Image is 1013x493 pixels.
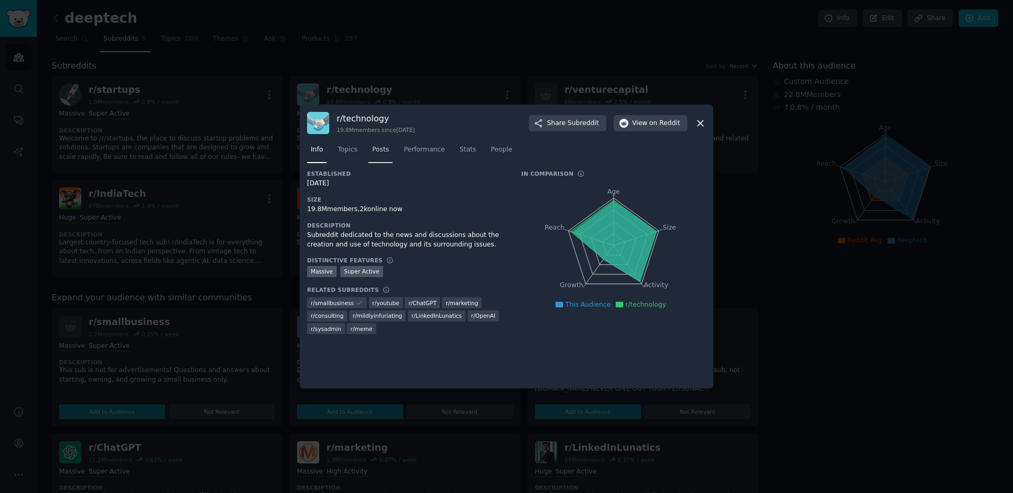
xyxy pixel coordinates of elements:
h3: Distinctive Features [307,257,383,264]
span: r/ marketing [446,299,478,307]
div: 19.8M members since [DATE] [337,126,415,134]
span: r/technology [625,301,666,308]
span: r/ OpenAI [471,312,495,319]
a: Performance [400,141,448,163]
a: Topics [334,141,361,163]
span: Performance [404,145,445,155]
div: Massive [307,266,337,277]
span: Share [547,119,599,128]
h3: Description [307,222,506,229]
span: r/ LinkedInLunatics [412,312,462,319]
h3: r/ technology [337,113,415,124]
span: View [632,119,680,128]
h3: Related Subreddits [307,286,379,293]
div: Subreddit dedicated to the news and discussions about the creation and use of technology and its ... [307,231,506,249]
tspan: Reach [544,224,565,231]
span: This Audience [565,301,610,308]
span: r/ youtube [372,299,399,307]
span: Posts [372,145,389,155]
h3: In Comparison [521,170,574,177]
tspan: Activity [644,282,668,289]
tspan: Age [607,188,620,195]
tspan: Growth [560,282,583,289]
span: r/ sysadmin [311,325,341,333]
span: Topics [338,145,357,155]
a: People [487,141,516,163]
img: technology [307,112,329,134]
h3: Size [307,196,506,203]
h3: Established [307,170,506,177]
span: Stats [460,145,476,155]
span: People [491,145,512,155]
span: on Reddit [649,119,680,128]
div: Super Active [340,266,383,277]
span: r/ ChatGPT [408,299,436,307]
a: Stats [456,141,480,163]
span: Info [311,145,323,155]
button: Viewon Reddit [614,115,687,132]
div: [DATE] [307,179,506,188]
a: Info [307,141,327,163]
a: Posts [368,141,393,163]
span: r/ meme [350,325,372,333]
button: ShareSubreddit [529,115,606,132]
span: r/ smallbusiness [311,299,354,307]
span: r/ consulting [311,312,343,319]
span: r/ mildlyinfuriating [353,312,403,319]
div: 19.8M members, 2k online now [307,205,506,214]
span: Subreddit [568,119,599,128]
tspan: Size [663,224,676,231]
